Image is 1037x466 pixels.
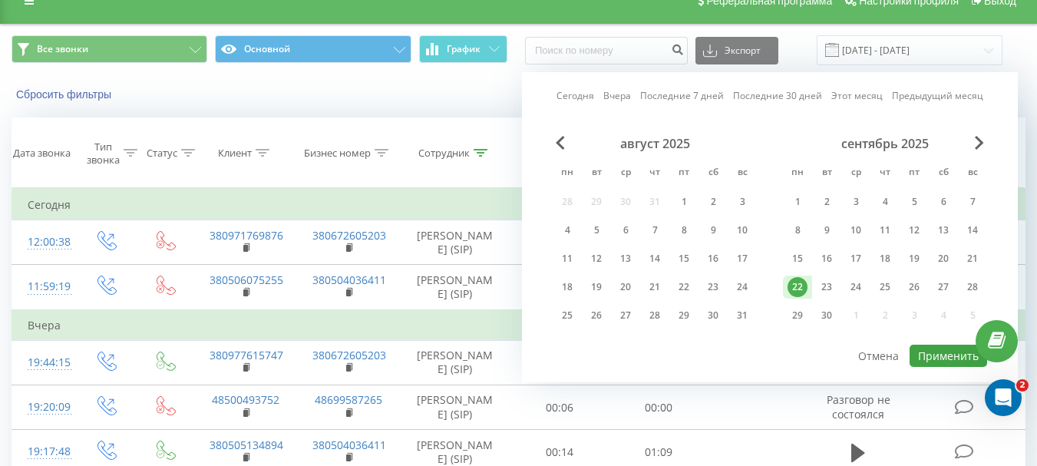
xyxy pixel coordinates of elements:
[815,162,838,185] abbr: вторник
[616,249,636,269] div: 13
[12,310,1025,341] td: Вчера
[827,392,890,421] span: Разговор не состоялся
[783,136,987,151] div: сентябрь 2025
[218,147,252,160] div: Клиент
[733,88,822,103] a: Последние 30 дней
[850,345,907,367] button: Отмена
[932,162,955,185] abbr: суббота
[645,306,665,326] div: 28
[312,438,386,452] a: 380504036411
[645,249,665,269] div: 14
[586,277,606,297] div: 19
[669,247,698,270] div: пт 15 авг. 2025 г.
[703,277,723,297] div: 23
[731,162,754,185] abbr: воскресенье
[975,136,984,150] span: Next Month
[553,276,582,299] div: пн 18 авг. 2025 г.
[900,219,929,242] div: пт 12 сент. 2025 г.
[903,162,926,185] abbr: пятница
[553,247,582,270] div: пн 11 авг. 2025 г.
[929,247,958,270] div: сб 20 сент. 2025 г.
[87,140,120,167] div: Тип звонка
[728,219,757,242] div: вс 10 авг. 2025 г.
[28,227,60,257] div: 12:00:38
[582,247,611,270] div: вт 12 авг. 2025 г.
[788,277,807,297] div: 22
[870,276,900,299] div: чт 25 сент. 2025 г.
[900,190,929,213] div: пт 5 сент. 2025 г.
[728,304,757,327] div: вс 31 авг. 2025 г.
[703,249,723,269] div: 16
[553,136,757,151] div: август 2025
[933,220,953,240] div: 13
[672,162,695,185] abbr: пятница
[892,88,983,103] a: Предыдущий месяц
[817,277,837,297] div: 23
[582,304,611,327] div: вт 26 авг. 2025 г.
[586,306,606,326] div: 26
[963,277,983,297] div: 28
[210,348,283,362] a: 380977615747
[312,273,386,287] a: 380504036411
[732,249,752,269] div: 17
[783,190,812,213] div: пн 1 сент. 2025 г.
[841,247,870,270] div: ср 17 сент. 2025 г.
[933,249,953,269] div: 20
[875,277,895,297] div: 25
[669,276,698,299] div: пт 22 авг. 2025 г.
[669,219,698,242] div: пт 8 авг. 2025 г.
[817,192,837,212] div: 2
[831,88,883,103] a: Этот месяц
[419,35,507,63] button: График
[12,190,1025,220] td: Сегодня
[447,44,481,55] span: График
[958,219,987,242] div: вс 14 сент. 2025 г.
[788,306,807,326] div: 29
[817,249,837,269] div: 16
[674,249,694,269] div: 15
[312,348,386,362] a: 380672605203
[846,220,866,240] div: 10
[640,304,669,327] div: чт 28 авг. 2025 г.
[553,219,582,242] div: пн 4 авг. 2025 г.
[870,190,900,213] div: чт 4 сент. 2025 г.
[841,276,870,299] div: ср 24 сент. 2025 г.
[582,219,611,242] div: вт 5 авг. 2025 г.
[556,162,579,185] abbr: понедельник
[846,249,866,269] div: 17
[669,304,698,327] div: пт 29 авг. 2025 г.
[582,276,611,299] div: вт 19 авг. 2025 г.
[616,220,636,240] div: 6
[674,306,694,326] div: 29
[147,147,177,160] div: Статус
[870,247,900,270] div: чт 18 сент. 2025 г.
[698,247,728,270] div: сб 16 авг. 2025 г.
[875,249,895,269] div: 18
[400,340,510,385] td: [PERSON_NAME] (SIP)
[556,136,565,150] span: Previous Month
[304,147,371,160] div: Бизнес номер
[585,162,608,185] abbr: вторник
[702,162,725,185] abbr: суббота
[510,385,609,430] td: 00:06
[698,304,728,327] div: сб 30 авг. 2025 г.
[212,392,279,407] a: 48500493752
[28,348,60,378] div: 19:44:15
[846,192,866,212] div: 3
[963,249,983,269] div: 21
[674,192,694,212] div: 1
[728,247,757,270] div: вс 17 авг. 2025 г.
[669,190,698,213] div: пт 1 авг. 2025 г.
[556,88,594,103] a: Сегодня
[400,265,510,310] td: [PERSON_NAME] (SIP)
[732,220,752,240] div: 10
[963,192,983,212] div: 7
[929,219,958,242] div: сб 13 сент. 2025 г.
[13,147,71,160] div: Дата звонка
[985,379,1022,416] iframe: Intercom live chat
[553,304,582,327] div: пн 25 авг. 2025 г.
[783,219,812,242] div: пн 8 сент. 2025 г.
[812,190,841,213] div: вт 2 сент. 2025 г.
[786,162,809,185] abbr: понедельник
[732,277,752,297] div: 24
